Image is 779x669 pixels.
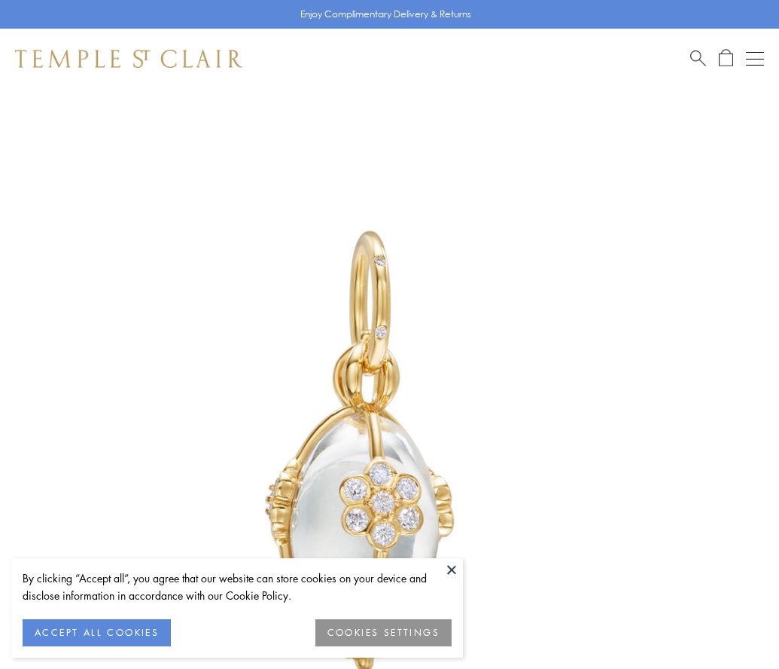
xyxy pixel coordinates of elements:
[23,570,452,604] div: By clicking “Accept all”, you agree that our website can store cookies on your device and disclos...
[690,49,706,68] a: Search
[15,50,242,68] img: Temple St. Clair
[315,619,452,646] button: COOKIES SETTINGS
[23,619,171,646] button: ACCEPT ALL COOKIES
[300,7,471,22] p: Enjoy Complimentary Delivery & Returns
[746,50,764,68] button: Open navigation
[719,49,733,68] a: Open Shopping Bag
